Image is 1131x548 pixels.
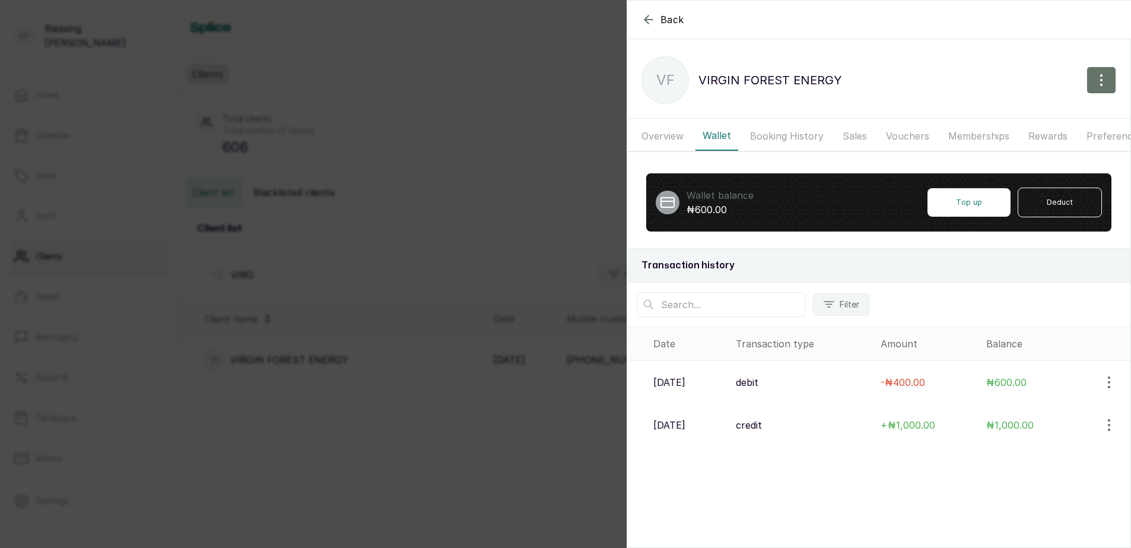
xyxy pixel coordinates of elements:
[653,418,685,432] p: [DATE]
[941,121,1016,151] button: Memberships
[986,337,1126,351] div: Balance
[687,202,754,217] p: ₦600.00
[736,418,762,432] p: credit
[698,71,842,90] p: VIRGIN FOREST ENERGY
[687,188,754,202] p: Wallet balance
[653,375,685,389] p: [DATE]
[835,121,874,151] button: Sales
[641,12,684,27] button: Back
[813,293,869,316] button: Filter
[660,12,684,27] span: Back
[641,258,1116,273] h2: Transaction history
[736,375,758,389] p: debit
[840,299,859,311] span: Filter
[879,121,936,151] button: Vouchers
[736,337,871,351] div: Transaction type
[637,292,806,317] input: Search...
[695,121,738,151] button: Wallet
[881,376,925,388] span: - ₦400.00
[1018,188,1102,217] button: Deduct
[1021,121,1075,151] button: Rewards
[743,121,831,151] button: Booking History
[986,419,1034,431] span: ₦1,000.00
[656,69,675,91] p: VF
[927,188,1011,217] button: Top up
[986,376,1027,388] span: ₦600.00
[634,121,691,151] button: Overview
[881,337,977,351] div: Amount
[653,337,726,351] div: Date
[881,419,935,431] span: + ₦1,000.00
